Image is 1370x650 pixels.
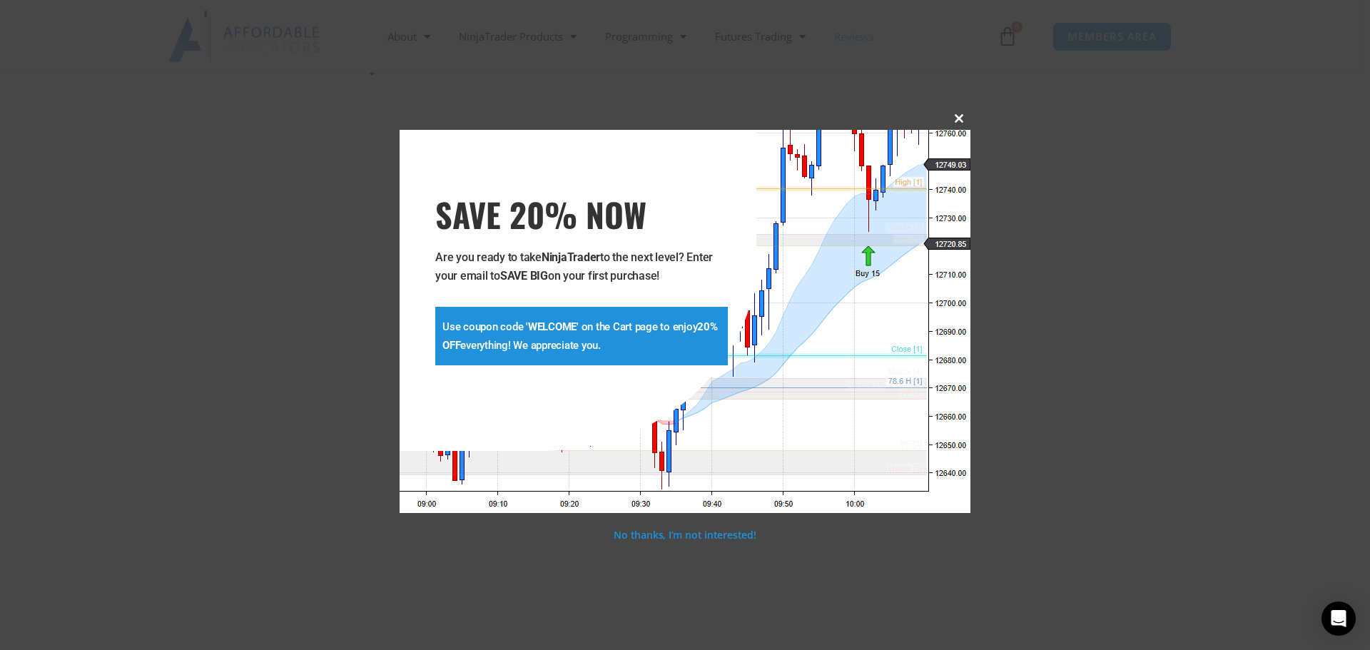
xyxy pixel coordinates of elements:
p: Use coupon code ' ' on the Cart page to enjoy everything! We appreciate you. [442,318,721,355]
a: No thanks, I’m not interested! [614,528,756,542]
span: SAVE 20% NOW [435,194,728,234]
p: Are you ready to take to the next level? Enter your email to on your first purchase! [435,248,728,285]
strong: SAVE BIG [500,269,548,283]
div: Open Intercom Messenger [1321,601,1356,636]
strong: 20% OFF [442,320,718,352]
strong: NinjaTrader [542,250,600,264]
strong: WELCOME [528,320,577,333]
